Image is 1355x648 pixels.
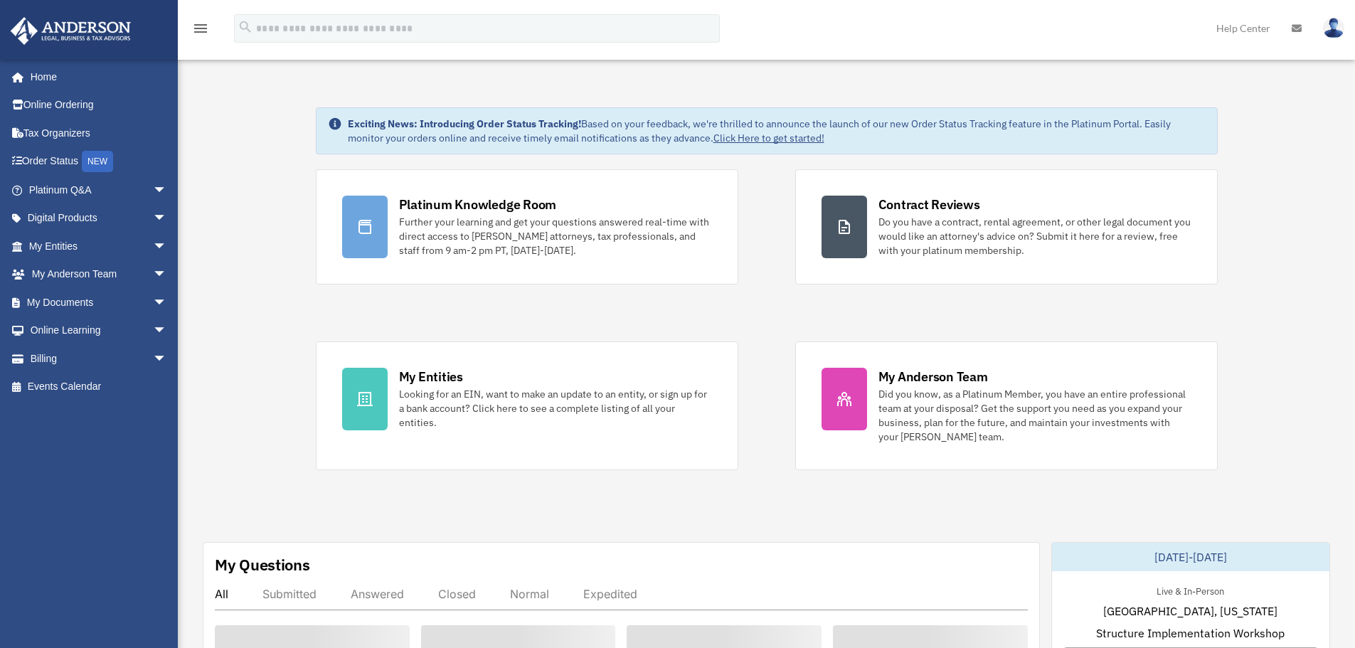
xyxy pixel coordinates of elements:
div: Expedited [583,587,637,601]
span: arrow_drop_down [153,232,181,261]
span: arrow_drop_down [153,176,181,205]
a: Home [10,63,181,91]
a: Platinum Q&Aarrow_drop_down [10,176,188,204]
div: My Anderson Team [878,368,988,386]
i: menu [192,20,209,37]
span: arrow_drop_down [153,288,181,317]
div: [DATE]-[DATE] [1052,543,1329,571]
a: My Documentsarrow_drop_down [10,288,188,317]
div: Answered [351,587,404,601]
img: Anderson Advisors Platinum Portal [6,17,135,45]
a: Tax Organizers [10,119,188,147]
span: arrow_drop_down [153,260,181,290]
a: Contract Reviews Do you have a contract, rental agreement, or other legal document you would like... [795,169,1218,285]
div: Platinum Knowledge Room [399,196,557,213]
div: Contract Reviews [878,196,980,213]
span: [GEOGRAPHIC_DATA], [US_STATE] [1103,602,1277,620]
strong: Exciting News: Introducing Order Status Tracking! [348,117,581,130]
img: User Pic [1323,18,1344,38]
div: Did you know, as a Platinum Member, you have an entire professional team at your disposal? Get th... [878,387,1191,444]
div: Looking for an EIN, want to make an update to an entity, or sign up for a bank account? Click her... [399,387,712,430]
a: Click Here to get started! [713,132,824,144]
span: arrow_drop_down [153,204,181,233]
a: Order StatusNEW [10,147,188,176]
a: My Anderson Teamarrow_drop_down [10,260,188,289]
div: Do you have a contract, rental agreement, or other legal document you would like an attorney's ad... [878,215,1191,257]
div: Based on your feedback, we're thrilled to announce the launch of our new Order Status Tracking fe... [348,117,1206,145]
i: search [238,19,253,35]
span: arrow_drop_down [153,344,181,373]
div: Further your learning and get your questions answered real-time with direct access to [PERSON_NAM... [399,215,712,257]
div: Closed [438,587,476,601]
div: NEW [82,151,113,172]
a: Events Calendar [10,373,188,401]
div: Live & In-Person [1145,583,1236,597]
span: arrow_drop_down [153,317,181,346]
div: All [215,587,228,601]
div: Submitted [262,587,317,601]
div: My Questions [215,554,310,575]
a: Online Ordering [10,91,188,119]
a: Digital Productsarrow_drop_down [10,204,188,233]
a: My Anderson Team Did you know, as a Platinum Member, you have an entire professional team at your... [795,341,1218,470]
div: Normal [510,587,549,601]
a: Platinum Knowledge Room Further your learning and get your questions answered real-time with dire... [316,169,738,285]
span: Structure Implementation Workshop [1096,625,1285,642]
a: My Entitiesarrow_drop_down [10,232,188,260]
a: Online Learningarrow_drop_down [10,317,188,345]
a: Billingarrow_drop_down [10,344,188,373]
a: My Entities Looking for an EIN, want to make an update to an entity, or sign up for a bank accoun... [316,341,738,470]
a: menu [192,25,209,37]
div: My Entities [399,368,463,386]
